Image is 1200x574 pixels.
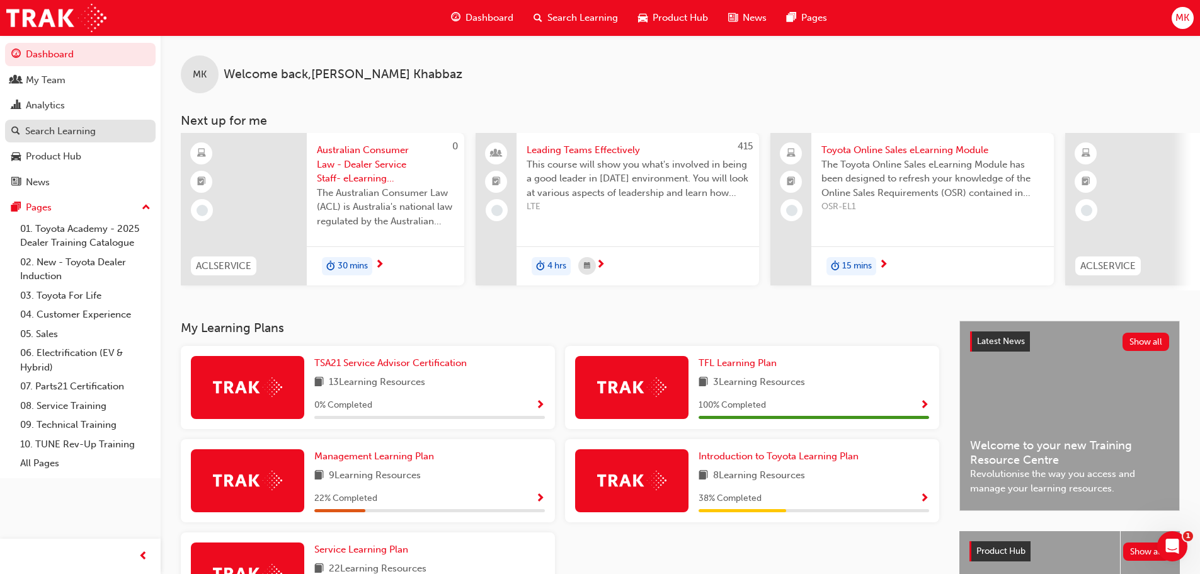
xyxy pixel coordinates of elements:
span: people-icon [492,146,501,162]
iframe: Intercom live chat [1157,531,1187,561]
a: car-iconProduct Hub [628,5,718,31]
span: booktick-icon [197,174,206,190]
a: guage-iconDashboard [441,5,523,31]
button: Show all [1123,542,1170,561]
span: learningRecordVerb_NONE-icon [1081,205,1092,216]
button: Show Progress [920,491,929,507]
span: calendar-icon [584,258,590,274]
span: News [743,11,767,25]
a: TFL Learning Plan [699,356,782,370]
span: 8 Learning Resources [713,468,805,484]
span: people-icon [11,75,21,86]
a: Analytics [5,94,156,117]
span: book-icon [699,375,708,391]
a: Search Learning [5,120,156,143]
span: pages-icon [11,202,21,214]
h3: Next up for me [161,113,1200,128]
a: My Team [5,69,156,92]
span: 1 [1183,531,1193,541]
a: search-iconSearch Learning [523,5,628,31]
span: book-icon [699,468,708,484]
span: Leading Teams Effectively [527,143,749,158]
span: chart-icon [11,100,21,112]
span: 0 % Completed [314,398,372,413]
span: learningResourceType_ELEARNING-icon [197,146,206,162]
span: 38 % Completed [699,491,762,506]
span: Product Hub [976,546,1026,556]
span: Latest News [977,336,1025,347]
a: 10. TUNE Rev-Up Training [15,435,156,454]
span: car-icon [638,10,648,26]
a: 06. Electrification (EV & Hybrid) [15,343,156,377]
div: Pages [26,200,52,215]
span: laptop-icon [787,146,796,162]
span: Welcome to your new Training Resource Centre [970,439,1169,467]
a: 08. Service Training [15,396,156,416]
span: The Toyota Online Sales eLearning Module has been designed to refresh your knowledge of the Onlin... [821,158,1044,200]
span: learningRecordVerb_NONE-icon [197,205,208,216]
span: duration-icon [831,258,840,275]
span: 15 mins [842,259,872,273]
a: pages-iconPages [777,5,837,31]
button: Show Progress [920,398,929,413]
span: booktick-icon [492,174,501,190]
img: Trak [213,471,282,490]
img: Trak [6,4,106,32]
a: All Pages [15,454,156,473]
a: TSA21 Service Advisor Certification [314,356,472,370]
span: Show Progress [535,493,545,505]
span: booktick-icon [1082,174,1090,190]
span: book-icon [314,375,324,391]
a: 05. Sales [15,324,156,344]
span: next-icon [596,260,605,271]
a: Product Hub [5,145,156,168]
span: next-icon [375,260,384,271]
span: next-icon [879,260,888,271]
div: Product Hub [26,149,81,164]
div: Search Learning [25,124,96,139]
span: prev-icon [139,549,148,565]
span: 30 mins [338,259,368,273]
a: Management Learning Plan [314,449,439,464]
span: Pages [801,11,827,25]
span: Australian Consumer Law - Dealer Service Staff- eLearning Module [317,143,454,186]
button: Pages [5,196,156,219]
a: Toyota Online Sales eLearning ModuleThe Toyota Online Sales eLearning Module has been designed to... [770,133,1054,285]
img: Trak [213,377,282,397]
span: Show Progress [920,400,929,411]
span: Welcome back , [PERSON_NAME] Khabbaz [224,67,462,82]
a: 03. Toyota For Life [15,286,156,306]
a: news-iconNews [718,5,777,31]
span: TFL Learning Plan [699,357,777,369]
a: Latest NewsShow all [970,331,1169,352]
a: Product HubShow all [969,541,1170,561]
button: MK [1172,7,1194,29]
span: 100 % Completed [699,398,766,413]
div: Analytics [26,98,65,113]
span: 415 [738,141,753,152]
a: Dashboard [5,43,156,66]
span: Search Learning [547,11,618,25]
span: The Australian Consumer Law (ACL) is Australia's national law regulated by the Australian Competi... [317,186,454,229]
a: 01. Toyota Academy - 2025 Dealer Training Catalogue [15,219,156,253]
button: Show all [1123,333,1170,351]
span: Service Learning Plan [314,544,408,555]
a: 09. Technical Training [15,415,156,435]
span: MK [193,67,207,82]
span: 9 Learning Resources [329,468,421,484]
div: My Team [26,73,66,88]
span: book-icon [314,468,324,484]
h3: My Learning Plans [181,321,939,335]
span: learningRecordVerb_NONE-icon [786,205,797,216]
span: news-icon [728,10,738,26]
button: DashboardMy TeamAnalyticsSearch LearningProduct HubNews [5,40,156,196]
a: 0ACLSERVICEAustralian Consumer Law - Dealer Service Staff- eLearning ModuleThe Australian Consume... [181,133,464,285]
span: 0 [452,141,458,152]
span: search-icon [11,126,20,137]
span: booktick-icon [787,174,796,190]
span: guage-icon [11,49,21,60]
span: duration-icon [536,258,545,275]
span: car-icon [11,151,21,163]
span: Dashboard [466,11,513,25]
span: up-icon [142,200,151,216]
